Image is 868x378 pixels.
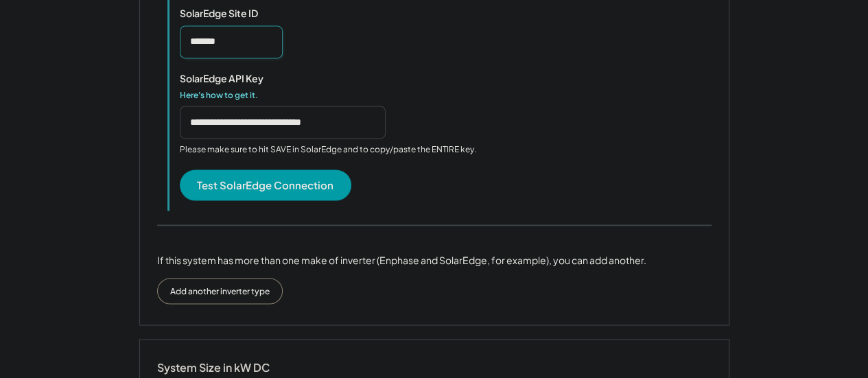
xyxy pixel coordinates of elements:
[157,360,294,375] div: System Size in kW DC
[180,169,351,200] button: Test SolarEdge Connection
[157,278,283,304] button: Add another inverter type
[180,144,476,156] div: Please make sure to hit SAVE in SolarEdge and to copy/paste the ENTIRE key.
[180,72,317,84] div: SolarEdge API Key
[180,90,317,101] div: Here's how to get it.
[157,253,646,268] div: If this system has more than one make of inverter (Enphase and SolarEdge, for example), you can a...
[180,7,317,19] div: SolarEdge Site ID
